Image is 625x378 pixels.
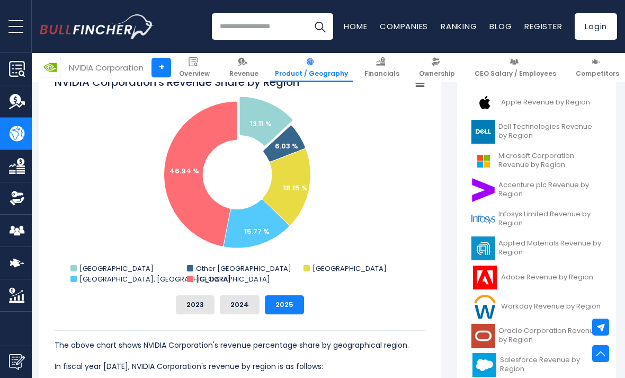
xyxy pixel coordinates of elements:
text: 46.94 % [169,166,199,176]
text: Other [GEOGRAPHIC_DATA] [196,263,291,274]
a: Go to homepage [40,14,154,39]
span: Overview [179,69,210,78]
span: Workday Revenue by Region [501,302,601,311]
span: Apple Revenue by Region [501,98,590,107]
text: [GEOGRAPHIC_DATA] [79,263,154,274]
span: Ownership [419,69,455,78]
svg: NVIDIA Corporation's Revenue Share by Region [55,75,425,287]
span: Dell Technologies Revenue by Region [498,122,602,140]
img: Ownership [9,190,25,206]
a: Register [524,21,562,32]
text: 15.77 % [244,226,270,236]
span: Financials [364,69,399,78]
a: + [151,58,171,77]
p: The above chart shows NVIDIA Corporation's revenue percentage share by geographical region. [55,339,425,351]
img: AMAT logo [471,236,495,260]
span: Salesforce Revenue by Region [500,356,602,374]
a: Ranking [441,21,477,32]
text: 13.11 % [250,119,272,129]
a: Blog [489,21,512,32]
span: Infosys Limited Revenue by Region [498,210,602,228]
img: AAPL logo [471,91,498,115]
a: Infosys Limited Revenue by Region [465,205,608,234]
img: ADBE logo [471,266,498,289]
img: MSFT logo [471,149,495,173]
span: Oracle Corporation Revenue by Region [498,327,602,345]
button: 2025 [265,295,304,314]
a: CEO Salary / Employees [470,53,561,82]
a: Login [575,13,617,40]
a: Workday Revenue by Region [465,292,608,321]
img: NVDA logo [40,57,60,77]
a: Accenture plc Revenue by Region [465,175,608,205]
img: Bullfincher logo [40,14,154,39]
a: Home [344,21,367,32]
text: 6.03 % [275,141,298,151]
img: WDAY logo [471,295,498,319]
a: Financials [360,53,404,82]
tspan: NVIDIA Corporation's Revenue Share by Region [55,75,299,90]
img: INFY logo [471,207,495,231]
a: Competitors [571,53,624,82]
a: Oracle Corporation Revenue by Region [465,321,608,350]
text: [GEOGRAPHIC_DATA], [GEOGRAPHIC_DATA] [79,274,231,284]
span: Applied Materials Revenue by Region [498,239,602,257]
a: Applied Materials Revenue by Region [465,234,608,263]
span: CEO Salary / Employees [475,69,556,78]
a: Adobe Revenue by Region [465,263,608,292]
a: Ownership [414,53,460,82]
span: Competitors [576,69,619,78]
img: CRM logo [471,353,497,377]
a: Product / Geography [270,53,353,82]
a: Companies [380,21,428,32]
div: NVIDIA Corporation [69,61,144,74]
span: Adobe Revenue by Region [501,273,593,282]
p: In fiscal year [DATE], NVIDIA Corporation's revenue by region is as follows: [55,360,425,373]
button: 2023 [176,295,215,314]
a: Revenue [225,53,263,82]
span: Revenue [229,69,258,78]
span: Microsoft Corporation Revenue by Region [498,152,602,170]
img: ACN logo [471,178,495,202]
span: Product / Geography [275,69,348,78]
button: 2024 [220,295,260,314]
text: [GEOGRAPHIC_DATA] [312,263,387,274]
a: Microsoft Corporation Revenue by Region [465,146,608,175]
span: Accenture plc Revenue by Region [498,181,602,199]
a: Dell Technologies Revenue by Region [465,117,608,146]
a: Apple Revenue by Region [465,88,608,117]
a: Overview [174,53,215,82]
img: DELL logo [471,120,495,144]
text: 18.15 % [283,183,308,193]
img: ORCL logo [471,324,495,348]
text: [GEOGRAPHIC_DATA] [196,274,270,284]
button: Search [307,13,333,40]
